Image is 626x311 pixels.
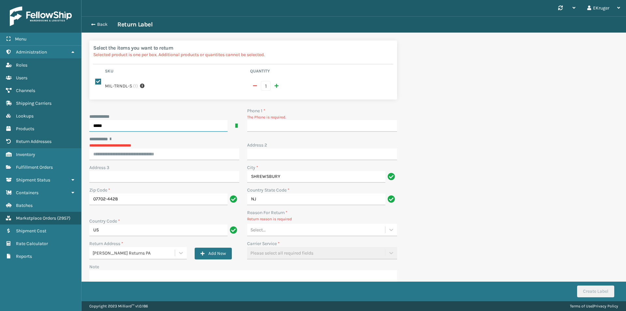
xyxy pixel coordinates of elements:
p: Selected product is one per box. Additional products or quantites cannot be selected. [93,51,393,58]
span: Rate Calculator [16,241,48,246]
p: The Phone is required. [247,114,397,120]
div: | [570,301,618,311]
span: Users [16,75,27,81]
div: [PERSON_NAME] Returns PA [93,250,175,257]
p: Copyright 2023 Milliard™ v 1.0.186 [89,301,148,311]
h3: Return Label [117,21,153,28]
label: Note [89,264,99,270]
span: Lookups [16,113,34,119]
label: Phone 1 [247,107,265,114]
span: Menu [15,36,26,42]
span: Reports [16,254,32,259]
span: Shipping Carriers [16,101,52,106]
th: Sku [103,68,248,76]
a: Terms of Use [570,304,592,308]
a: Privacy Policy [593,304,618,308]
label: MIL-TRNDL-S [105,83,132,89]
span: Channels [16,88,35,93]
label: Country State Code [247,187,290,194]
span: Administration [16,49,47,55]
label: Reason For Return [247,209,288,216]
label: Carrier Service [247,240,280,247]
label: Country Code [89,218,120,225]
h2: Select the items you want to return [93,44,393,51]
span: Fulfillment Orders [16,164,53,170]
th: Quantity [248,68,393,76]
span: Containers [16,190,38,195]
span: Batches [16,203,33,208]
button: Back [87,22,117,27]
label: Zip Code [89,187,110,194]
label: Address 2 [247,142,267,148]
span: Products [16,126,34,132]
span: Inventory [16,152,35,157]
img: logo [10,7,72,26]
span: Roles [16,62,27,68]
span: ( 1 ) [133,83,138,89]
div: Select... [250,226,266,233]
button: Create Label [577,286,614,297]
p: Return reason is required [247,216,397,222]
span: ( 2957 ) [57,215,70,221]
span: Shipment Status [16,177,50,183]
label: Return Address [89,240,123,247]
label: City [247,164,258,171]
button: Add New [195,248,232,259]
span: Marketplace Orders [16,215,56,221]
label: Address 3 [89,164,109,171]
span: Shipment Cost [16,228,46,234]
span: Return Addresses [16,139,52,144]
